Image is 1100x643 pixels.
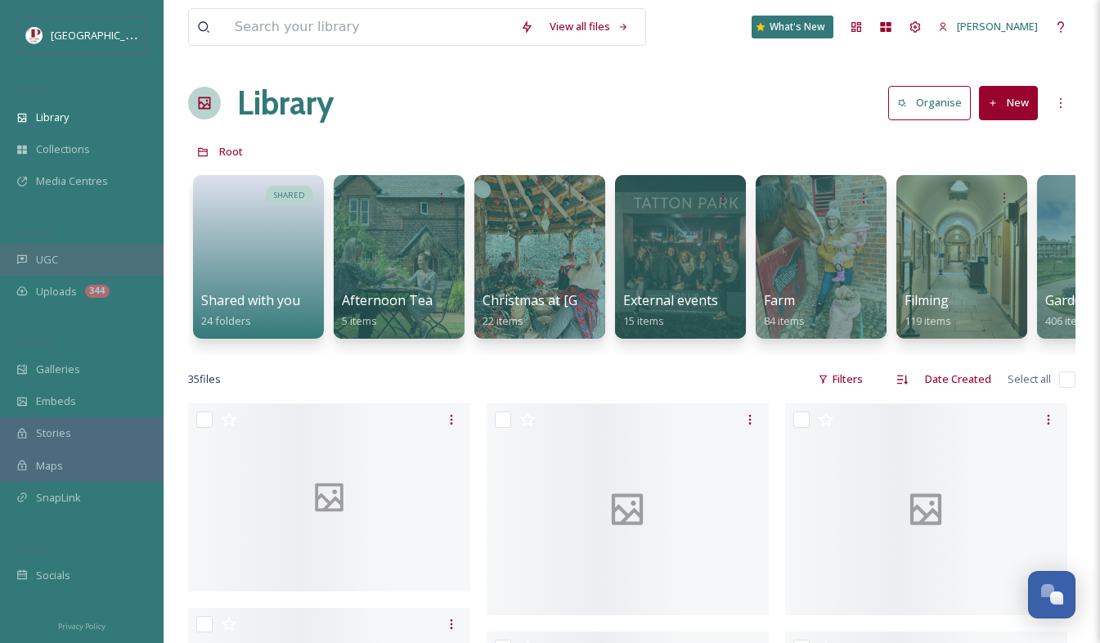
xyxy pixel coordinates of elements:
span: SHARED [274,190,305,201]
span: Privacy Policy [58,621,106,632]
div: Filters [810,363,871,395]
span: Shared with you [201,291,300,309]
span: 35 file s [188,371,221,387]
span: 24 folders [201,313,251,328]
span: External events [623,291,718,309]
a: SHAREDShared with you24 folders [188,167,329,339]
a: View all files [541,11,637,43]
span: Library [36,110,69,125]
span: Uploads [36,284,77,299]
span: WIDGETS [16,336,54,348]
a: What's New [752,16,833,38]
span: [PERSON_NAME] [957,19,1038,34]
span: SnapLink [36,490,81,506]
span: MEDIA [16,84,45,97]
button: Organise [888,86,971,119]
span: [GEOGRAPHIC_DATA] [51,27,155,43]
a: Farm84 items [764,293,805,328]
span: 406 items [1045,313,1092,328]
span: Maps [36,458,63,474]
div: Date Created [917,363,999,395]
span: Galleries [36,362,80,377]
span: Root [219,144,243,159]
span: 84 items [764,313,805,328]
a: Christmas at [GEOGRAPHIC_DATA]22 items [483,293,695,328]
a: Afternoon Tea5 items [342,293,433,328]
a: Gardens406 items [1045,293,1097,328]
a: Privacy Policy [58,615,106,635]
span: 15 items [623,313,664,328]
a: Root [219,142,243,161]
span: Farm [764,291,795,309]
span: Filming [905,291,949,309]
a: Library [237,79,334,128]
span: Gardens [1045,291,1097,309]
input: Search your library [227,9,512,45]
span: Stories [36,425,71,441]
span: 119 items [905,313,951,328]
div: 344 [85,285,110,298]
span: Media Centres [36,173,108,189]
span: SOCIALS [16,542,49,555]
span: Collections [36,142,90,157]
span: UGC [36,252,58,268]
img: download%20(5).png [26,27,43,43]
span: COLLECT [16,227,52,239]
a: External events15 items [623,293,718,328]
span: 5 items [342,313,377,328]
a: Organise [888,86,979,119]
span: Afternoon Tea [342,291,433,309]
span: Socials [36,568,70,583]
button: Open Chat [1028,571,1075,618]
span: Select all [1008,371,1051,387]
span: Christmas at [GEOGRAPHIC_DATA] [483,291,695,309]
span: Embeds [36,393,76,409]
button: New [979,86,1038,119]
a: [PERSON_NAME] [930,11,1046,43]
a: Filming119 items [905,293,951,328]
span: 22 items [483,313,523,328]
